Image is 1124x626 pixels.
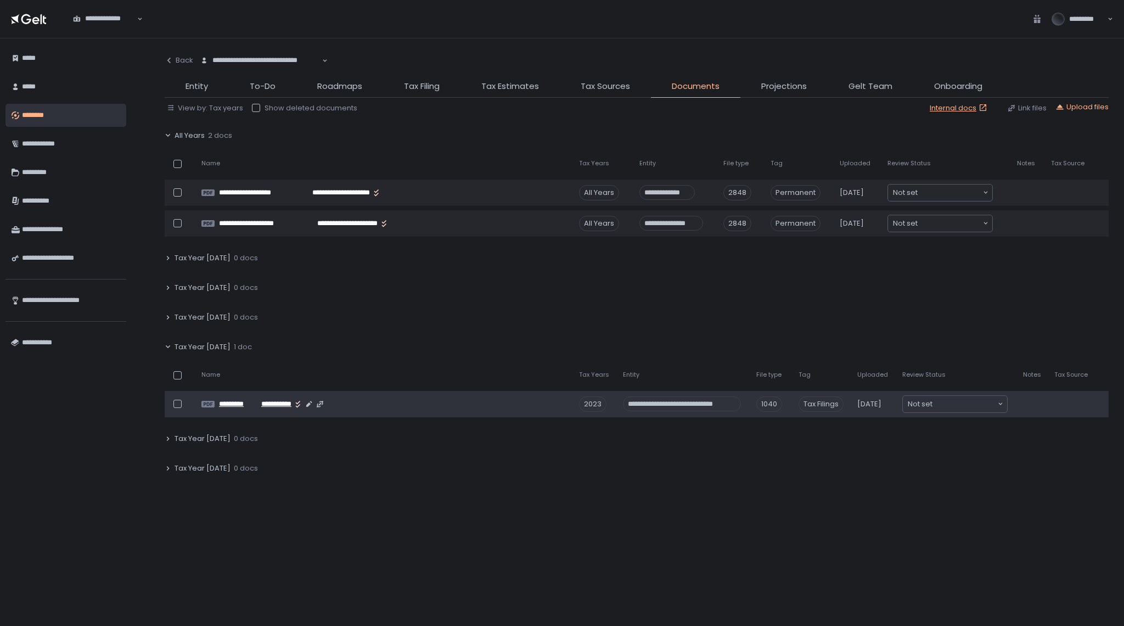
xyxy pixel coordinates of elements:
div: 1040 [756,396,782,412]
div: Search for option [903,396,1007,412]
button: Link files [1007,103,1047,113]
span: 0 docs [234,283,258,293]
span: Tax Filings [799,396,844,412]
input: Search for option [73,24,136,35]
span: Name [201,159,220,167]
span: [DATE] [840,219,864,228]
span: Tax Year [DATE] [175,463,231,473]
div: All Years [579,185,619,200]
input: Search for option [918,218,982,229]
span: 0 docs [234,253,258,263]
input: Search for option [932,399,997,410]
span: File type [756,371,782,379]
button: Upload files [1055,102,1109,112]
div: Search for option [66,8,143,31]
span: [DATE] [840,188,864,198]
button: View by: Tax years [167,103,243,113]
span: Tax Source [1054,371,1088,379]
span: Review Status [902,371,946,379]
span: Notes [1023,371,1041,379]
span: Entity [186,80,208,93]
span: Not set [893,218,918,229]
span: Tax Filing [404,80,440,93]
span: Permanent [771,216,820,231]
span: 0 docs [234,463,258,473]
span: Entity [639,159,656,167]
span: To-Do [250,80,276,93]
span: Tax Year [DATE] [175,434,231,444]
span: Tax Year [DATE] [175,253,231,263]
span: Tax Years [579,371,609,379]
span: Onboarding [934,80,982,93]
span: Tax Year [DATE] [175,312,231,322]
div: Search for option [888,215,992,232]
div: Search for option [193,49,328,72]
span: Gelt Team [848,80,892,93]
span: Name [201,371,220,379]
span: Uploaded [840,159,870,167]
span: Permanent [771,185,820,200]
div: 2848 [723,216,751,231]
div: 2848 [723,185,751,200]
input: Search for option [200,65,321,76]
span: All Years [175,131,205,141]
span: 0 docs [234,312,258,322]
span: Tax Year [DATE] [175,283,231,293]
input: Search for option [918,187,982,198]
span: File type [723,159,749,167]
span: 0 docs [234,434,258,444]
span: Not set [893,187,918,198]
span: Uploaded [857,371,888,379]
span: Tax Estimates [481,80,539,93]
span: Notes [1017,159,1035,167]
button: Back [165,49,193,71]
span: Tag [771,159,783,167]
span: Entity [623,371,639,379]
div: All Years [579,216,619,231]
span: Not set [908,399,932,410]
span: Tax Sources [581,80,630,93]
span: Tax Years [579,159,609,167]
span: 1 doc [234,342,252,352]
span: Documents [672,80,720,93]
span: Projections [761,80,807,93]
div: Back [165,55,193,65]
div: Search for option [888,185,992,201]
span: Tax Year [DATE] [175,342,231,352]
span: 2 docs [208,131,232,141]
span: [DATE] [857,399,881,409]
span: Tax Source [1051,159,1084,167]
span: Tag [799,371,811,379]
span: Review Status [887,159,931,167]
a: Internal docs [930,103,990,113]
div: 2023 [579,396,606,412]
span: Roadmaps [317,80,362,93]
